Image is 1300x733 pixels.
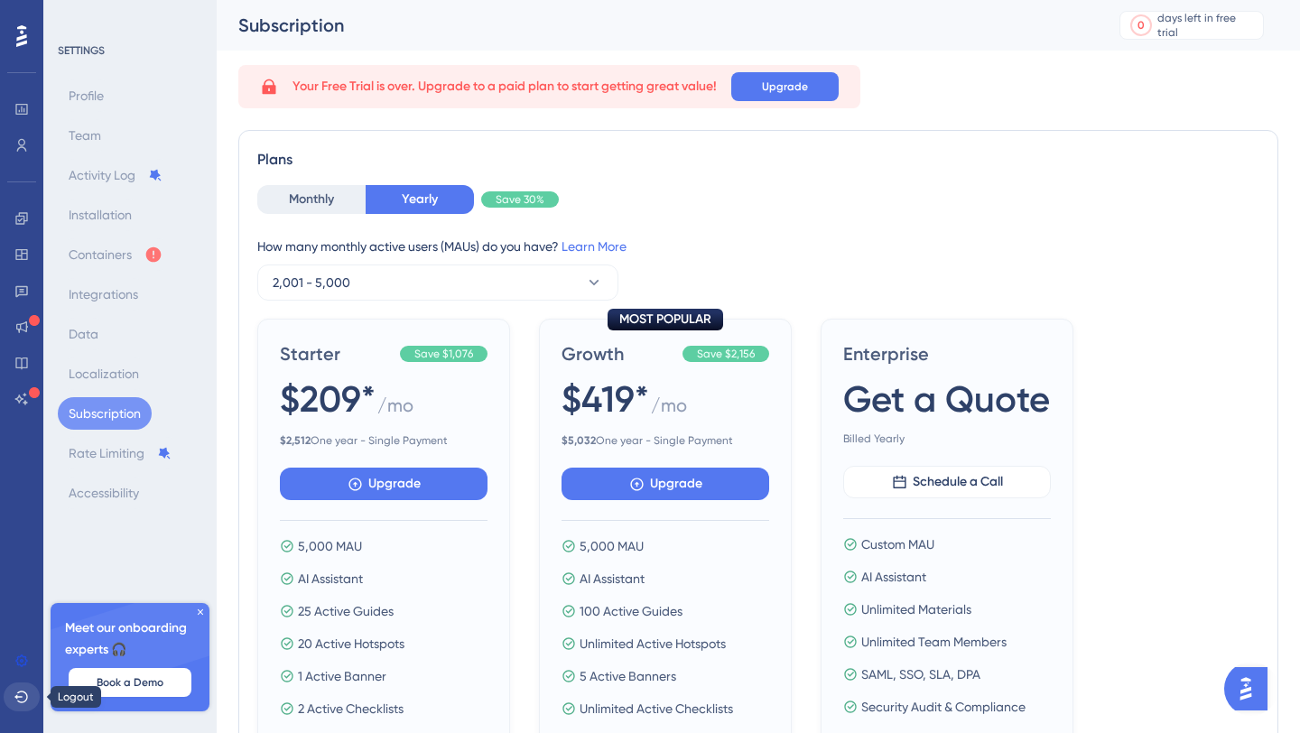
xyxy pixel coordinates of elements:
span: Meet our onboarding experts 🎧 [65,617,195,661]
span: 2,001 - 5,000 [273,272,350,293]
span: 5,000 MAU [580,535,644,557]
div: How many monthly active users (MAUs) do you have? [257,236,1259,257]
span: Unlimited Active Hotspots [580,633,726,654]
button: 2,001 - 5,000 [257,264,618,301]
span: / mo [651,393,687,426]
div: SETTINGS [58,43,204,58]
span: 100 Active Guides [580,600,682,622]
button: Upgrade [280,468,487,500]
span: Starter [280,341,393,366]
span: Your Free Trial is over. Upgrade to a paid plan to start getting great value! [292,76,717,97]
span: One year - Single Payment [562,433,769,448]
b: $ 2,512 [280,434,311,447]
span: Enterprise [843,341,1051,366]
button: Rate Limiting [58,437,182,469]
button: Activity Log [58,159,173,191]
span: Security Audit & Compliance [861,696,1026,718]
span: Book a Demo [97,675,163,690]
span: $419* [562,374,649,424]
span: SAML, SSO, SLA, DPA [861,663,980,685]
button: Team [58,119,112,152]
button: Monthly [257,185,366,214]
span: 2 Active Checklists [298,698,404,719]
span: AI Assistant [580,568,645,589]
button: Upgrade [731,72,839,101]
button: Yearly [366,185,474,214]
span: Save $2,156 [697,347,755,361]
button: Data [58,318,109,350]
button: Integrations [58,278,149,311]
button: Book a Demo [69,668,191,697]
span: Unlimited Active Checklists [580,698,733,719]
button: Subscription [58,397,152,430]
div: MOST POPULAR [608,309,723,330]
span: Save $1,076 [414,347,473,361]
span: Billed Yearly [843,431,1051,446]
span: Get a Quote [843,374,1050,424]
span: One year - Single Payment [280,433,487,448]
a: Learn More [562,239,627,254]
button: Containers [58,238,173,271]
span: 5 Active Banners [580,665,676,687]
span: AI Assistant [861,566,926,588]
div: days left in free trial [1157,11,1258,40]
button: Accessibility [58,477,150,509]
div: Plans [257,149,1259,171]
span: Growth [562,341,675,366]
span: Upgrade [650,473,702,495]
span: Unlimited Team Members [861,631,1007,653]
iframe: UserGuiding AI Assistant Launcher [1224,662,1278,716]
span: Upgrade [368,473,421,495]
span: AI Assistant [298,568,363,589]
span: $209* [280,374,376,424]
span: 20 Active Hotspots [298,633,404,654]
button: Profile [58,79,115,112]
span: 1 Active Banner [298,665,386,687]
span: 5,000 MAU [298,535,362,557]
span: Custom MAU [861,534,934,555]
button: Installation [58,199,143,231]
span: Schedule a Call [913,471,1003,493]
b: $ 5,032 [562,434,596,447]
button: Schedule a Call [843,466,1051,498]
span: Upgrade [762,79,808,94]
button: Upgrade [562,468,769,500]
div: Subscription [238,13,1074,38]
span: Save 30% [496,192,544,207]
span: 25 Active Guides [298,600,394,622]
div: 0 [1137,18,1145,32]
button: Localization [58,357,150,390]
span: Unlimited Materials [861,598,971,620]
span: / mo [377,393,413,426]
